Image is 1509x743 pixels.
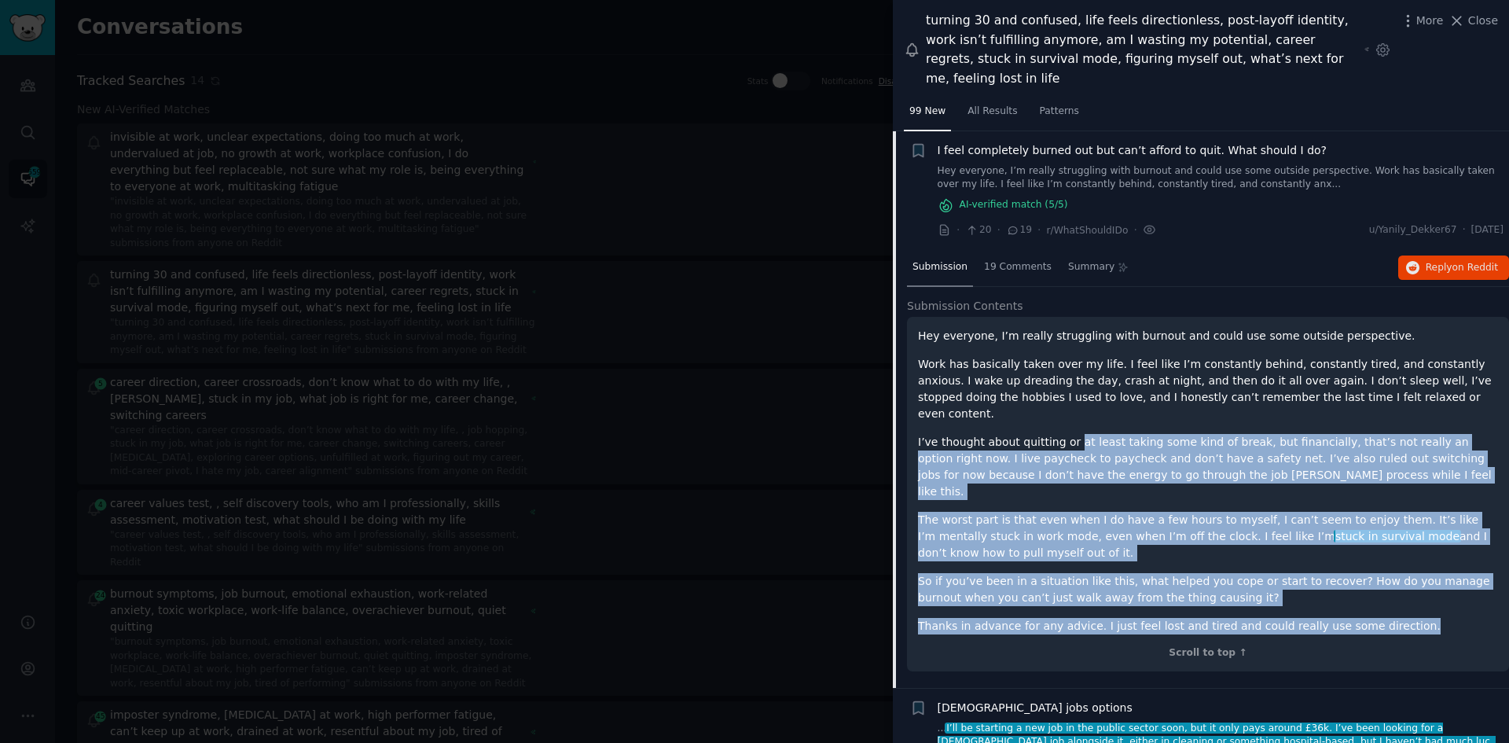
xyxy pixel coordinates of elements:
[1037,222,1041,238] span: ·
[984,260,1052,274] span: 19 Comments
[918,356,1498,422] p: Work has basically taken over my life. I feel like I’m constantly behind, constantly tired, and c...
[1448,13,1498,29] button: Close
[918,328,1498,344] p: Hey everyone, I’m really struggling with burnout and could use some outside perspective.
[1468,13,1498,29] span: Close
[997,222,1000,238] span: ·
[1334,530,1461,543] span: stuck in survival mode
[938,164,1504,192] a: Hey everyone, I’m really struggling with burnout and could use some outside perspective. Work has...
[1369,223,1457,237] span: u/Yanily_Dekker67
[1047,225,1129,236] span: r/WhatShouldIDo
[938,700,1133,716] a: [DEMOGRAPHIC_DATA] jobs options
[956,222,960,238] span: ·
[1034,99,1085,131] a: Patterns
[1400,13,1444,29] button: More
[1463,223,1466,237] span: ·
[1068,260,1114,274] span: Summary
[918,618,1498,634] p: Thanks in advance for any advice. I just feel lost and tired and could really use some direction.
[962,99,1023,131] a: All Results
[1006,223,1032,237] span: 19
[1426,261,1498,275] span: Reply
[1040,105,1079,119] span: Patterns
[1471,223,1503,237] span: [DATE]
[907,298,1023,314] span: Submission Contents
[909,105,945,119] span: 99 New
[904,99,951,131] a: 99 New
[918,646,1498,660] div: Scroll to top ↑
[1416,13,1444,29] span: More
[960,198,1068,212] span: AI-verified match ( 5 /5)
[918,434,1498,500] p: I’ve thought about quitting or at least taking some kind of break, but financially, that’s not re...
[1398,256,1509,281] button: Replyon Reddit
[912,260,967,274] span: Submission
[918,573,1498,606] p: So if you’ve been in a situation like this, what helped you cope or start to recover? How do you ...
[965,223,991,237] span: 20
[938,142,1327,159] a: I feel completely burned out but can’t afford to quit. What should I do?
[967,105,1017,119] span: All Results
[1133,222,1136,238] span: ·
[926,11,1359,88] div: turning 30 and confused, life feels directionless, post-layoff identity, work isn’t fulfilling an...
[918,512,1498,561] p: The worst part is that even when I do have a few hours to myself, I can’t seem to enjoy them. It’...
[1452,262,1498,273] span: on Reddit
